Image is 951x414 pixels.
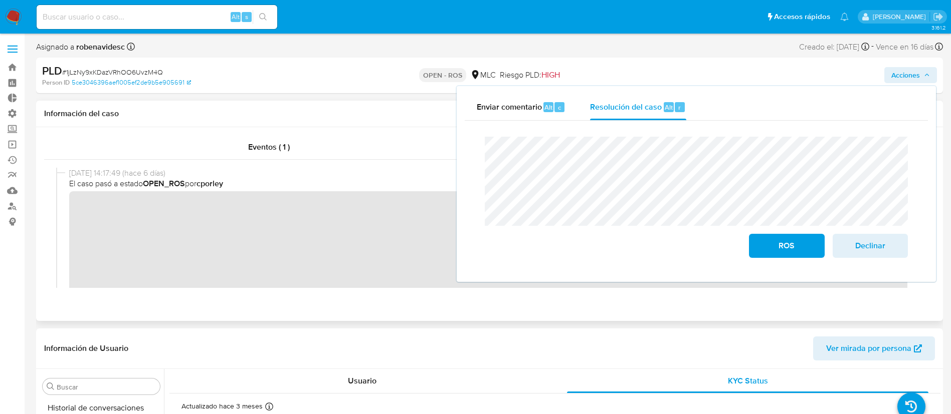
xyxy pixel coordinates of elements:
[813,336,935,360] button: Ver mirada por persona
[544,103,552,112] span: Alt
[72,78,191,87] a: 5ce3046396aef1005ef2de9b5e905691
[253,10,273,24] button: search-icon
[42,78,70,87] b: Person ID
[871,40,874,54] span: -
[873,12,929,22] p: rociodaniela.benavidescatalan@mercadolibre.cl
[728,375,768,386] span: KYC Status
[74,41,125,53] b: robenavidesc
[933,12,943,22] a: Salir
[44,109,935,119] h1: Información del caso
[665,103,673,112] span: Alt
[884,67,937,83] button: Acciones
[799,40,869,54] div: Creado el: [DATE]
[749,234,824,258] button: ROS
[470,70,496,81] div: MLC
[36,42,125,53] span: Asignado a
[47,382,55,390] button: Buscar
[348,375,376,386] span: Usuario
[57,382,156,391] input: Buscar
[541,69,560,81] span: HIGH
[42,63,62,79] b: PLD
[590,101,662,113] span: Resolución del caso
[826,336,911,360] span: Ver mirada por persona
[181,401,263,411] p: Actualizado hace 3 meses
[500,70,560,81] span: Riesgo PLD:
[876,42,933,53] span: Vence en 16 días
[62,67,163,77] span: # 1jLzNy9xKDazVRhOO6UvzM4Q
[774,12,830,22] span: Accesos rápidos
[840,13,849,21] a: Notificaciones
[846,235,895,257] span: Declinar
[558,103,561,112] span: c
[245,12,248,22] span: s
[891,67,920,83] span: Acciones
[833,234,908,258] button: Declinar
[232,12,240,22] span: Alt
[44,343,128,353] h1: Información de Usuario
[762,235,811,257] span: ROS
[477,101,542,113] span: Enviar comentario
[678,103,681,112] span: r
[37,11,277,24] input: Buscar usuario o caso...
[419,68,466,82] p: OPEN - ROS
[248,141,290,153] span: Eventos ( 1 )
